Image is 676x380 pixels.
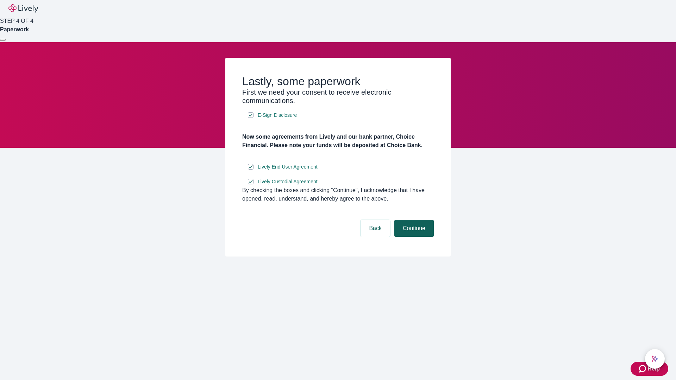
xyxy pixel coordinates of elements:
[242,75,434,88] h2: Lastly, some paperwork
[8,4,38,13] img: Lively
[361,220,390,237] button: Back
[256,111,298,120] a: e-sign disclosure document
[631,362,668,376] button: Zendesk support iconHelp
[394,220,434,237] button: Continue
[651,355,658,362] svg: Lively AI Assistant
[256,177,319,186] a: e-sign disclosure document
[242,133,434,150] h4: Now some agreements from Lively and our bank partner, Choice Financial. Please note your funds wi...
[258,178,318,185] span: Lively Custodial Agreement
[647,365,660,373] span: Help
[256,163,319,171] a: e-sign disclosure document
[242,88,434,105] h3: First we need your consent to receive electronic communications.
[242,186,434,203] div: By checking the boxes and clicking “Continue", I acknowledge that I have opened, read, understand...
[258,112,297,119] span: E-Sign Disclosure
[645,349,665,369] button: chat
[639,365,647,373] svg: Zendesk support icon
[258,163,318,171] span: Lively End User Agreement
